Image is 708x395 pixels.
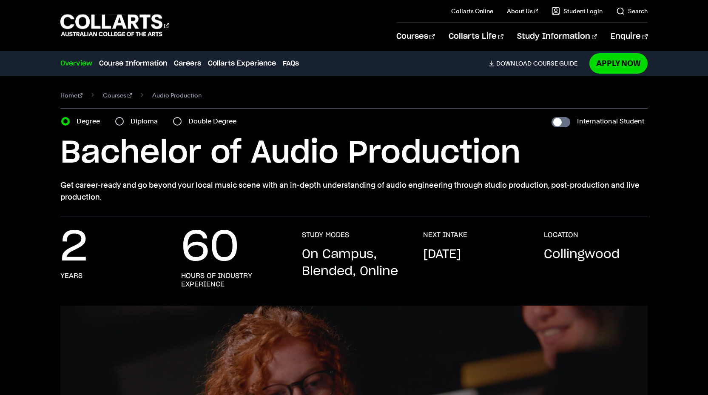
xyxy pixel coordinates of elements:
a: Collarts Life [449,23,503,51]
a: Study Information [517,23,597,51]
p: On Campus, Blended, Online [302,246,406,280]
a: Collarts Experience [208,58,276,69]
a: Careers [174,58,201,69]
h3: NEXT INTAKE [423,231,467,239]
a: Home [60,89,83,101]
label: Double Degree [188,115,242,127]
a: Courses [396,23,435,51]
p: Get career-ready and go beyond your local music scene with an in-depth understanding of audio eng... [60,179,648,203]
p: [DATE] [423,246,461,263]
label: International Student [577,115,644,127]
a: Overview [60,58,92,69]
a: About Us [507,7,538,15]
div: Go to homepage [60,13,169,37]
h3: Years [60,272,82,280]
a: Collarts Online [451,7,493,15]
label: Degree [77,115,105,127]
a: DownloadCourse Guide [489,60,584,67]
a: Enquire [611,23,648,51]
p: 60 [181,231,239,265]
span: Download [496,60,532,67]
h3: Hours of Industry Experience [181,272,285,289]
h3: STUDY MODES [302,231,349,239]
a: Courses [103,89,132,101]
a: Student Login [552,7,603,15]
a: FAQs [283,58,299,69]
a: Search [616,7,648,15]
a: Apply Now [589,53,648,73]
h1: Bachelor of Audio Production [60,134,648,172]
label: Diploma [131,115,163,127]
p: Collingwood [544,246,620,263]
p: 2 [60,231,88,265]
span: Audio Production [152,89,202,101]
a: Course Information [99,58,167,69]
h3: LOCATION [544,231,578,239]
